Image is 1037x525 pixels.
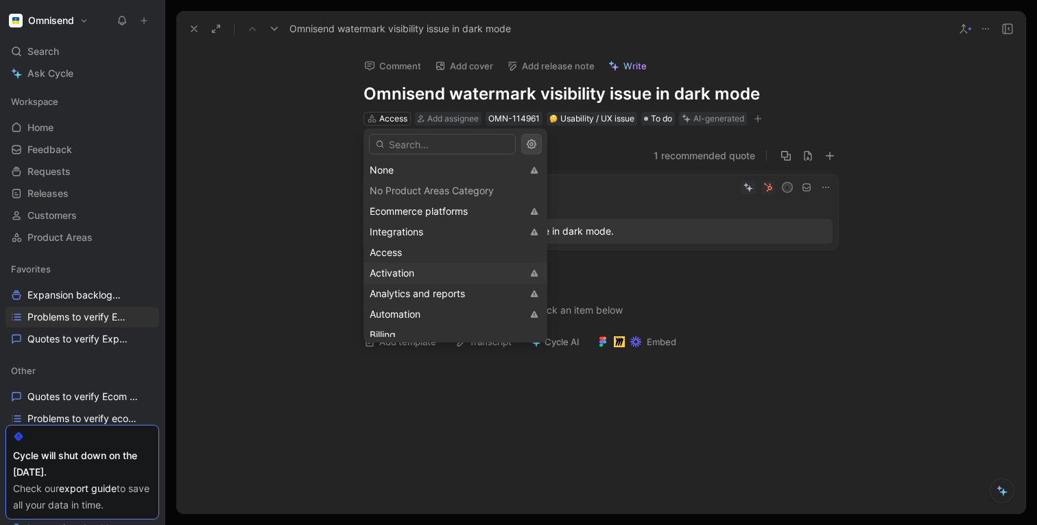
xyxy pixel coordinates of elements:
span: Ecommerce platforms [370,205,468,217]
span: Analytics and reports [370,288,465,299]
input: Search... [369,134,516,154]
span: Access [370,246,402,258]
span: Integrations [370,226,423,237]
span: Activation [370,267,414,279]
div: None [370,162,522,178]
span: Automation [370,308,420,320]
span: Billing [370,329,396,340]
